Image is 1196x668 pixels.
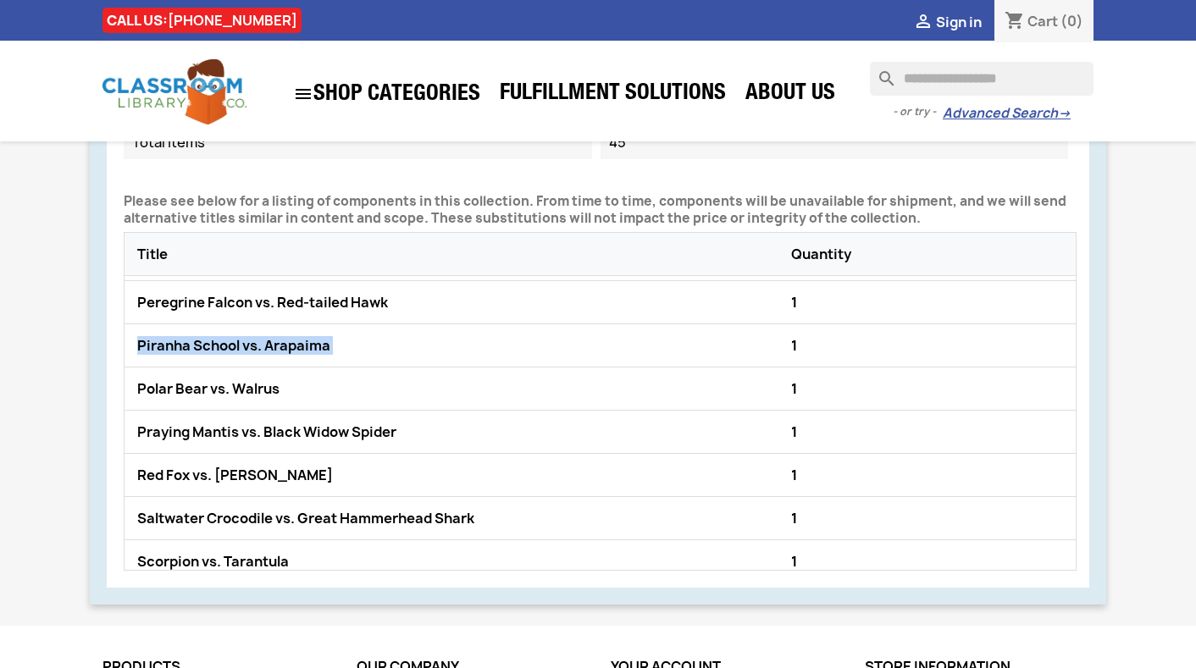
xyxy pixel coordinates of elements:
[893,103,943,120] span: - or try -
[133,462,787,488] div: Red Fox vs. [PERSON_NAME]
[133,376,787,401] div: Polar Bear vs. Walrus
[285,75,489,113] a: SHOP CATEGORIES
[293,84,313,104] i: 
[133,505,787,531] div: Saltwater Crocodile vs. Great Hammerhead Shark
[133,549,787,574] div: Scorpion vs. Tarantula
[1005,12,1025,32] i: shopping_cart
[491,78,734,112] a: Fulfillment Solutions
[787,241,1067,267] div: Quantity
[102,59,246,124] img: Classroom Library Company
[787,505,1067,531] div: 1
[936,13,982,31] span: Sign in
[102,8,302,33] div: CALL US:
[1027,12,1058,30] span: Cart
[913,13,982,31] a:  Sign in
[133,290,787,315] div: Peregrine Falcon vs. Red-tailed Hawk
[787,376,1067,401] div: 1
[787,333,1067,358] div: 1
[913,13,933,33] i: 
[870,62,1094,96] input: Search
[870,62,890,82] i: search
[1058,105,1071,122] span: →
[787,419,1067,444] div: 1
[1060,12,1083,30] span: (0)
[943,105,1071,122] a: Advanced Search→
[737,78,844,112] a: About Us
[133,333,787,358] div: Piranha School vs. Arapaima
[601,125,1069,159] dd: 45
[124,125,592,159] dt: Total Items
[787,462,1067,488] div: 1
[168,11,297,30] a: [PHONE_NUMBER]
[787,290,1067,315] div: 1
[133,419,787,444] div: Praying Mantis vs. Black Widow Spider
[124,193,1077,227] p: Please see below for a listing of components in this collection. From time to time, components wi...
[133,241,787,267] div: Title
[787,549,1067,574] div: 1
